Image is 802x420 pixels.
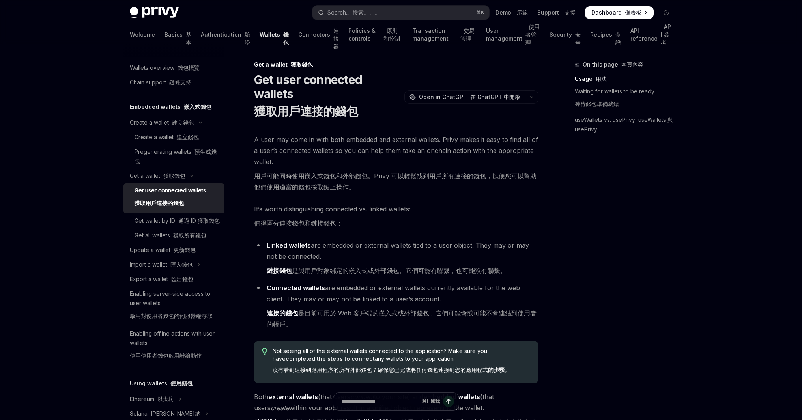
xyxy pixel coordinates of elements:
font: 通過 ID 獲取錢包 [178,217,220,224]
font: 搜索。。。 [353,9,380,16]
font: 安全 [575,31,581,46]
button: Send message [443,396,454,407]
a: Enabling server-side access to user wallets啟用對使用者錢包的伺服器端存取 [123,287,224,326]
svg: Tip [262,348,267,355]
button: Open search [312,6,489,20]
div: Wallets overview [130,63,200,73]
a: Policies & controls 原則和控制 [348,25,403,44]
a: Dashboard 儀表板 [585,6,654,19]
a: Pregenerating wallets 預生成錢包 [123,145,224,168]
a: Authentication 驗證 [201,25,250,44]
strong: Connected wallets [267,284,325,292]
font: 使用錢包 [170,380,193,386]
input: Ask a question... [341,393,419,410]
span: Dashboard [591,9,641,17]
button: Toggle Create a wallet section [123,116,224,130]
font: 交易管理 [460,27,475,42]
font: 沒有看到連接到應用程序的所有外部錢包？確保您已完成將任何錢包連接到您的應用程式 。 [273,366,510,373]
a: useWallets vs. usePrivy useWallets 與 usePrivy [575,114,679,136]
font: [PERSON_NAME]納 [151,410,200,417]
h5: Embedded wallets [130,102,211,112]
span: Not seeing all of the external wallets connected to the application? Make sure you have any walle... [273,347,530,377]
font: 以太坊 [157,396,174,402]
font: 是與用戶對象綁定的嵌入式或外部錢包。它們可能有聯繫，也可能沒有聯繫。 [267,267,507,274]
a: User management 使用者管理 [486,25,540,44]
div: Search... [327,8,380,17]
a: Export a wallet 匯出錢包 [123,272,224,286]
font: 錢包概覽 [178,64,200,71]
a: Transaction management 交易管理 [412,25,476,44]
font: 匯入錢包 [170,261,193,268]
a: Enabling offline actions with user wallets使用使用者錢包啟用離線動作 [123,327,224,366]
font: 用法 [596,75,607,82]
font: 獲取錢包 [291,61,313,68]
a: Connectors 連接器 [298,25,339,44]
button: Toggle Get a wallet section [123,169,224,183]
a: Get wallet by ID 通過 ID 獲取錢包 [123,214,224,228]
font: 建立錢包 [172,119,194,126]
div: Ethereum [130,394,174,404]
font: 獲取用戶連接的錢包 [254,104,358,118]
font: 連接器 [333,27,339,50]
button: Toggle dark mode [660,6,673,19]
a: Waiting for wallets to be ready等待錢包準備就緒 [575,85,679,114]
a: API reference API 參考 [630,25,672,44]
font: 示範 [517,9,528,16]
font: 啟用對使用者錢包的伺服器端存取 [130,312,213,319]
h1: Get user connected wallets [254,73,401,121]
font: 使用使用者錢包啟用離線動作 [130,352,202,359]
font: 本頁內容 [621,61,643,68]
a: Recipes 食譜 [590,25,621,44]
font: 驗證 [245,31,250,46]
span: A user may come in with both embedded and external wallets. Privy makes it easy to find all of a ... [254,134,538,196]
div: Import a wallet [130,260,193,269]
font: 獲取錢包 [163,172,185,179]
font: 嵌入式錢包 [184,103,211,110]
font: 是目前可用於 Web 客戶端的嵌入式或外部錢包。它們可能會或可能不會連結到使用者的帳戶。 [267,309,537,328]
strong: Linked wallets [267,241,311,249]
a: Create a wallet 建立錢包 [123,130,224,144]
font: 鏈條支持 [169,79,191,86]
button: Toggle Ethereum section [123,392,224,406]
a: Welcome [130,25,155,44]
div: Create a wallet [135,133,199,142]
div: Get a wallet [254,61,538,69]
a: Security 安全 [550,25,581,44]
font: 在 ChatGPT 中開啟 [470,93,520,100]
button: Toggle Import a wallet section [123,258,224,272]
a: Get all wallets 獲取所有錢包 [123,228,224,243]
div: Create a wallet [130,118,194,127]
font: 支援 [565,9,576,16]
font: 值得區分連接錢包和鏈接錢包： [254,219,342,227]
div: Enabling server-side access to user wallets [130,289,220,324]
div: Solana [130,409,200,418]
font: 用戶可能同時使用嵌入式錢包和外部錢包。Privy 可以輕鬆找到用戶所有連接的錢包，以便您可以幫助他們使用適當的錢包採取鏈上操作。 [254,172,537,191]
font: 基本 [186,31,191,46]
a: 的步驟 [488,366,505,373]
font: 儀表板 [625,9,641,16]
span: It’s worth distinguishing connected vs. linked wallets: [254,203,538,232]
span: ⌘ K [476,9,484,16]
a: Basics 基本 [165,25,191,44]
a: Wallets 錢包 [260,25,289,44]
div: Get all wallets [135,231,206,240]
strong: 鏈接錢包 [267,267,292,274]
div: Get wallet by ID [135,216,220,226]
div: Update a wallet [130,245,196,255]
img: dark logo [130,7,179,18]
div: Export a wallet [130,274,193,284]
font: 錢包 [283,31,289,46]
li: are embedded or external wallets currently available for the web client. They may or may not be l... [254,282,538,333]
font: 匯出錢包 [171,276,193,282]
a: Demo 示範 [495,9,528,17]
h5: Using wallets [130,379,193,388]
a: completed the steps to connect [286,355,375,362]
a: Update a wallet 更新錢包 [123,243,224,257]
font: 更新錢包 [174,246,196,253]
div: Chain support [130,78,191,87]
strong: 連接的錢包 [267,309,298,317]
font: 食譜 [615,31,621,46]
font: 原則和控制 [383,27,400,42]
div: Get a wallet [130,171,185,181]
span: Open in ChatGPT [419,93,520,101]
